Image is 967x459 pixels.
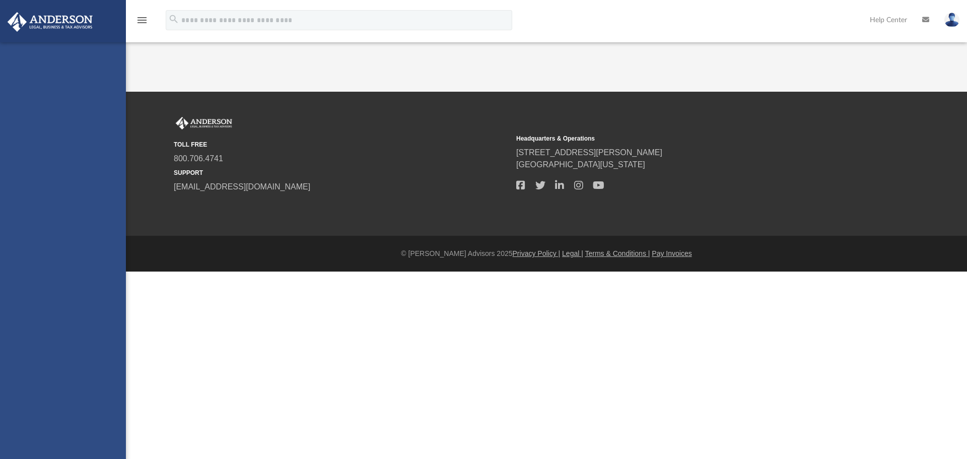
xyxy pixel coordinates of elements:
a: Pay Invoices [652,249,692,257]
a: Terms & Conditions | [585,249,650,257]
a: [GEOGRAPHIC_DATA][US_STATE] [516,160,645,169]
a: [STREET_ADDRESS][PERSON_NAME] [516,148,662,157]
small: TOLL FREE [174,140,509,149]
img: Anderson Advisors Platinum Portal [5,12,96,32]
a: 800.706.4741 [174,154,223,163]
a: menu [136,19,148,26]
small: SUPPORT [174,168,509,177]
a: [EMAIL_ADDRESS][DOMAIN_NAME] [174,182,310,191]
div: © [PERSON_NAME] Advisors 2025 [126,248,967,259]
img: User Pic [944,13,959,27]
img: Anderson Advisors Platinum Portal [174,117,234,130]
i: search [168,14,179,25]
i: menu [136,14,148,26]
a: Legal | [562,249,583,257]
small: Headquarters & Operations [516,134,852,143]
a: Privacy Policy | [513,249,561,257]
